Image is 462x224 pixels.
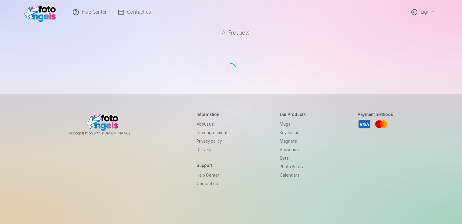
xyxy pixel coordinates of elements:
a: Delivery [197,145,228,154]
img: /v1 [24,2,59,22]
h5: Support [197,162,228,168]
a: Calendars [280,171,306,179]
h5: Information [197,111,228,117]
a: Help Center [197,171,228,179]
a: Mastercard [375,117,388,131]
a: Contact us [197,179,228,188]
a: Mugs [280,120,306,128]
a: User agreement [197,128,228,137]
h5: Payment methods [358,111,393,117]
span: In cooperation with [69,131,145,136]
a: Magnets [280,137,306,145]
a: Souvenirs [280,145,306,154]
a: All products [205,24,257,41]
a: Visa [358,117,371,131]
a: Photo prints [280,162,306,171]
a: Privacy policy [197,137,228,145]
a: Sets [280,154,306,162]
a: About us [197,120,228,128]
h5: Our products [280,111,306,117]
a: Keychains [280,128,306,137]
a: [DOMAIN_NAME] [101,131,145,136]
